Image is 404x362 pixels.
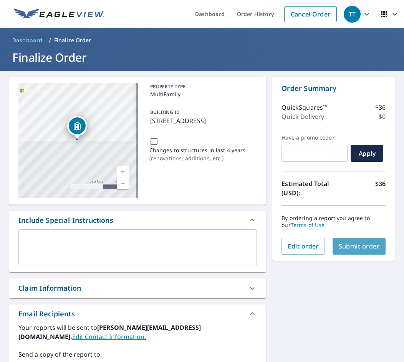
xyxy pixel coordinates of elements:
[9,34,46,46] a: Dashboard
[357,149,377,158] span: Apply
[291,221,325,229] a: Terms of Use
[18,350,257,359] label: Send a copy of the report to:
[344,6,361,23] div: TT
[288,242,319,250] span: Edit order
[9,34,395,46] nav: breadcrumb
[149,154,246,162] p: ( renovations, additions, etc. )
[150,90,254,98] p: MultiFamily
[18,309,75,319] div: Email Recipients
[9,278,266,298] div: Claim Information
[18,283,81,293] div: Claim Information
[281,134,348,141] label: Have a promo code?
[14,8,104,20] img: EV Logo
[18,215,113,225] div: Include Special Instructions
[333,238,386,255] button: Submit order
[18,323,201,341] b: [PERSON_NAME][EMAIL_ADDRESS][DOMAIN_NAME].
[49,36,51,45] li: /
[281,112,324,121] p: Quick Delivery
[150,116,254,125] p: [STREET_ADDRESS]
[150,83,254,90] p: PROPERTY TYPE
[18,323,257,341] label: Your reports will be sent to
[117,166,129,178] a: Current Level 17, Zoom In
[375,179,386,197] p: $36
[72,332,146,341] a: EditContactInfo
[54,36,91,44] p: Finalize Order
[117,178,129,189] a: Current Level 17, Zoom Out
[281,238,325,255] button: Edit order
[375,103,386,112] p: $36
[379,112,386,121] p: $0
[67,116,87,140] div: Dropped pin, building 1, MultiFamily property, 10 Mission Wood Way Reisterstown, MD 21136
[149,146,246,154] p: Changes to structures in last 4 years
[339,242,380,250] span: Submit order
[351,145,383,162] button: Apply
[284,6,337,22] a: Cancel Order
[9,304,266,323] div: Email Recipients
[9,49,395,65] h1: Finalize Order
[281,83,386,94] p: Order Summary
[281,103,328,112] p: QuickSquares™
[281,179,333,197] p: Estimated Total (USD):
[150,109,180,115] p: BUILDING ID
[281,215,386,229] p: By ordering a report you agree to our
[9,211,266,229] div: Include Special Instructions
[12,36,43,44] span: Dashboard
